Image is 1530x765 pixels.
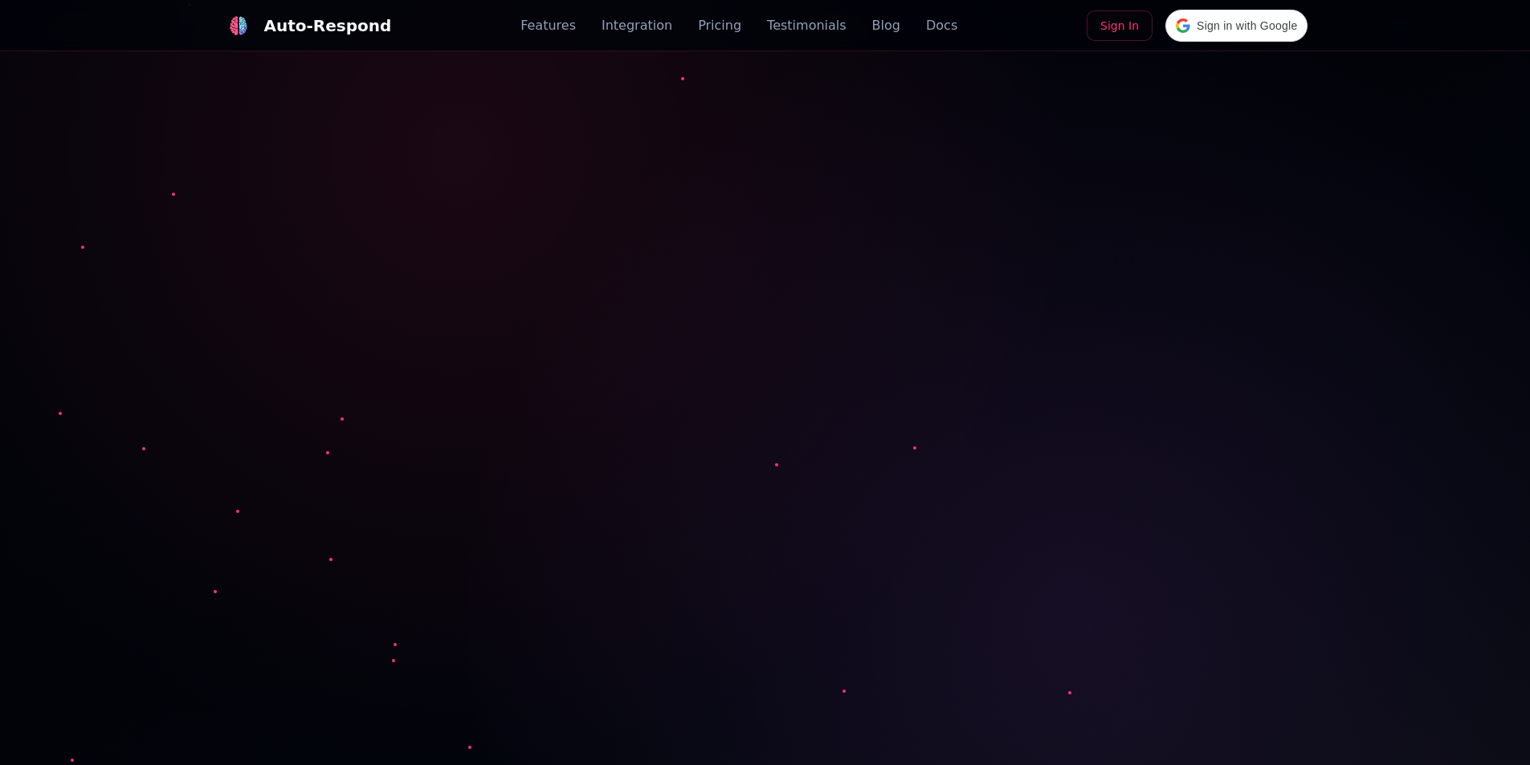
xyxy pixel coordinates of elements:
[222,10,392,42] a: Auto-Respond
[602,16,672,35] a: Integration
[767,16,847,35] a: Testimonials
[1197,18,1297,35] span: Sign in with Google
[1087,10,1153,41] a: Sign In
[228,16,247,35] img: logo.svg
[1165,10,1308,42] div: Sign in with Google
[520,16,576,35] a: Features
[698,16,741,35] a: Pricing
[926,16,957,35] a: Docs
[264,14,392,37] div: Auto-Respond
[872,16,900,35] a: Blog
